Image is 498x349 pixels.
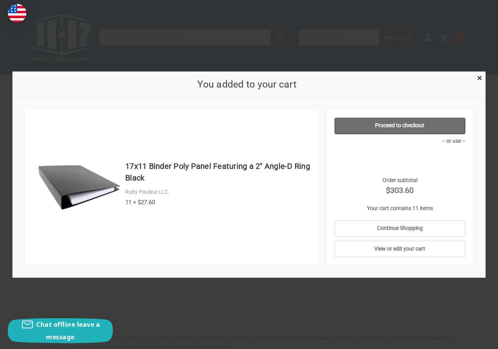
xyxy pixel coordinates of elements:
div: Ruby Paulina LLC. [125,188,310,196]
strong: $303.60 [335,184,465,196]
a: Proceed to checkout [335,118,465,134]
a: Continue Shopping [335,220,465,237]
div: 11 × $27.60 [125,198,310,207]
button: Chat offline leave a message [8,318,113,343]
img: 17x11 Binder Poly Panel Featuring a 2" Angle-D Ring Black [37,145,121,230]
h4: 17x11 Binder Poly Panel Featuring a 2" Angle-D Ring Black [125,160,310,184]
h2: You added to your cart [25,77,469,91]
a: View or edit your cart [335,241,465,257]
span: Chat offline leave a message [36,320,100,341]
img: duty and tax information for United States [8,4,26,23]
a: Close [475,73,484,81]
span: × [477,72,482,84]
div: Order subtotal [335,176,465,196]
p: Your cart contains 11 items [335,204,465,212]
p: -- or use -- [335,137,465,145]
